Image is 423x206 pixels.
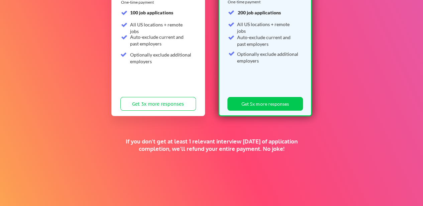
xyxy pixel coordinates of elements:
div: Optionally exclude additional employers [130,51,192,65]
div: All US locations + remote jobs [130,21,192,34]
div: Auto-exclude current and past employers [237,34,299,47]
button: Get 3x more responses [120,97,196,111]
div: Auto-exclude current and past employers [130,34,192,47]
div: All US locations + remote jobs [237,21,299,34]
button: Get 5x more responses [227,97,303,111]
strong: 200 job applications [238,10,281,15]
div: If you don't get at least 1 relevant interview [DATE] of application completion, we'll refund you... [116,138,307,152]
div: Optionally exclude additional employers [237,51,299,64]
strong: 100 job applications [130,10,173,15]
